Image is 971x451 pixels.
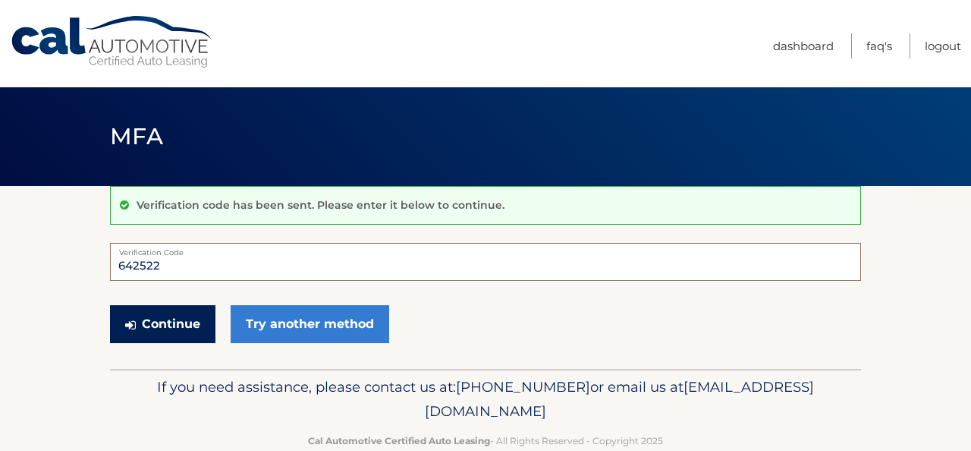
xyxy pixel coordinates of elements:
[137,198,504,212] p: Verification code has been sent. Please enter it below to continue.
[110,122,163,150] span: MFA
[925,33,961,58] a: Logout
[773,33,834,58] a: Dashboard
[866,33,892,58] a: FAQ's
[120,375,851,424] p: If you need assistance, please contact us at: or email us at
[308,435,490,446] strong: Cal Automotive Certified Auto Leasing
[110,243,861,281] input: Verification Code
[10,15,215,69] a: Cal Automotive
[456,378,590,396] span: [PHONE_NUMBER]
[425,378,814,420] span: [EMAIL_ADDRESS][DOMAIN_NAME]
[110,243,861,255] label: Verification Code
[120,433,851,449] p: - All Rights Reserved - Copyright 2025
[231,305,389,343] a: Try another method
[110,305,215,343] button: Continue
